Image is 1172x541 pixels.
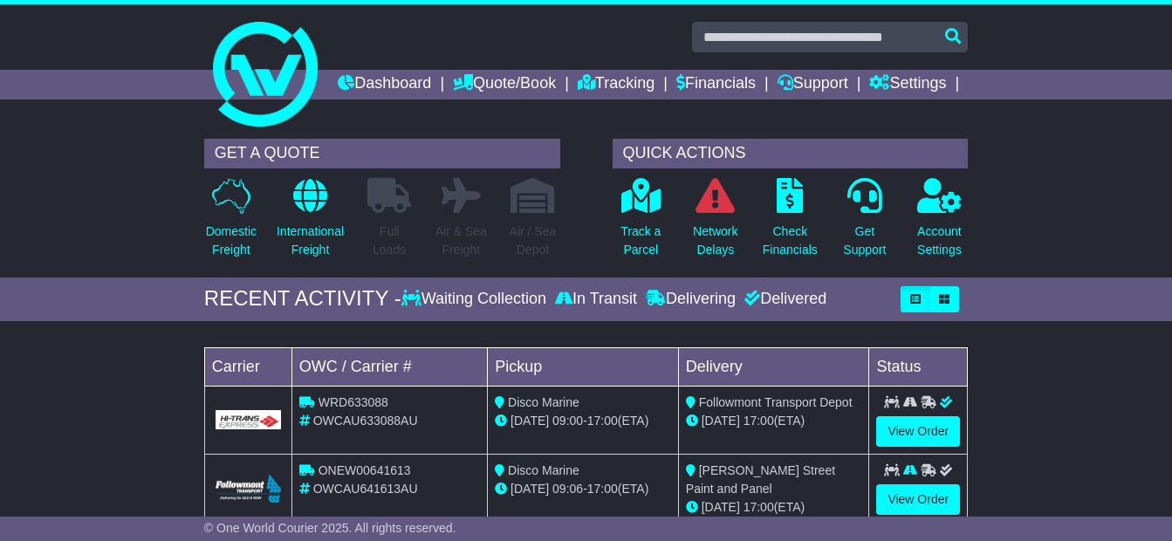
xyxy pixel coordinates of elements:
[620,177,661,269] a: Track aParcel
[204,347,291,386] td: Carrier
[620,223,661,259] p: Track a Parcel
[676,70,756,99] a: Financials
[876,484,960,515] a: View Order
[204,521,456,535] span: © One World Courier 2025. All rights reserved.
[511,414,549,428] span: [DATE]
[762,177,819,269] a: CheckFinancials
[917,223,962,259] p: Account Settings
[319,395,388,409] span: WRD633088
[338,70,431,99] a: Dashboard
[686,412,862,430] div: (ETA)
[778,70,848,99] a: Support
[763,223,818,259] p: Check Financials
[277,223,344,259] p: International Freight
[740,290,826,309] div: Delivered
[205,177,257,269] a: DomesticFreight
[692,177,738,269] a: NetworkDelays
[216,410,281,429] img: GetCarrierServiceLogo
[511,482,549,496] span: [DATE]
[744,414,774,428] span: 17:00
[367,223,411,259] p: Full Loads
[843,223,886,259] p: Get Support
[495,412,671,430] div: - (ETA)
[587,482,618,496] span: 17:00
[510,223,557,259] p: Air / Sea Depot
[313,414,418,428] span: OWCAU633088AU
[641,290,740,309] div: Delivering
[686,463,835,496] span: [PERSON_NAME] Street Paint and Panel
[508,395,579,409] span: Disco Marine
[686,498,862,517] div: (ETA)
[204,139,560,168] div: GET A QUOTE
[613,139,969,168] div: QUICK ACTIONS
[552,414,583,428] span: 09:00
[204,286,401,312] div: RECENT ACTIVITY -
[702,500,740,514] span: [DATE]
[744,500,774,514] span: 17:00
[869,70,946,99] a: Settings
[876,416,960,447] a: View Order
[678,347,869,386] td: Delivery
[313,482,418,496] span: OWCAU641613AU
[578,70,655,99] a: Tracking
[552,482,583,496] span: 09:06
[276,177,345,269] a: InternationalFreight
[842,177,887,269] a: GetSupport
[216,475,281,503] img: Followmont_Transport.png
[699,395,853,409] span: Followmont Transport Depot
[401,290,551,309] div: Waiting Collection
[488,347,679,386] td: Pickup
[206,223,257,259] p: Domestic Freight
[587,414,618,428] span: 17:00
[702,414,740,428] span: [DATE]
[291,347,487,386] td: OWC / Carrier #
[319,463,411,477] span: ONEW00641613
[435,223,487,259] p: Air & Sea Freight
[916,177,963,269] a: AccountSettings
[508,463,579,477] span: Disco Marine
[869,347,968,386] td: Status
[551,290,641,309] div: In Transit
[495,480,671,498] div: - (ETA)
[693,223,737,259] p: Network Delays
[453,70,556,99] a: Quote/Book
